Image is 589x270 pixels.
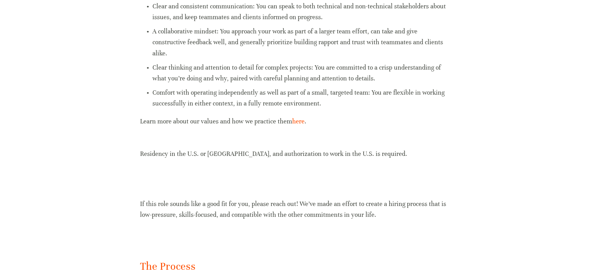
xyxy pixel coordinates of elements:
[292,118,305,125] a: here
[140,199,449,220] p: If this role sounds like a good fit for you, please reach out! We’ve made an effort to create a h...
[152,62,449,84] p: Clear thinking and attention to detail for complex projects: You are committed to a crisp underst...
[140,116,449,127] p: Learn more about our values and how we practice them .
[152,87,449,109] p: Comfort with operating independently as well as part of a small, targeted team: You are flexible ...
[152,26,449,59] p: A collaborative mindset: You approach your work as part of a larger team effort, can take and giv...
[152,1,449,23] p: Clear and consistent communication: You can speak to both technical and non-technical stakeholder...
[140,138,449,159] p: Residency in the U.S. or [GEOGRAPHIC_DATA], and authorization to work in the U.S. is required.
